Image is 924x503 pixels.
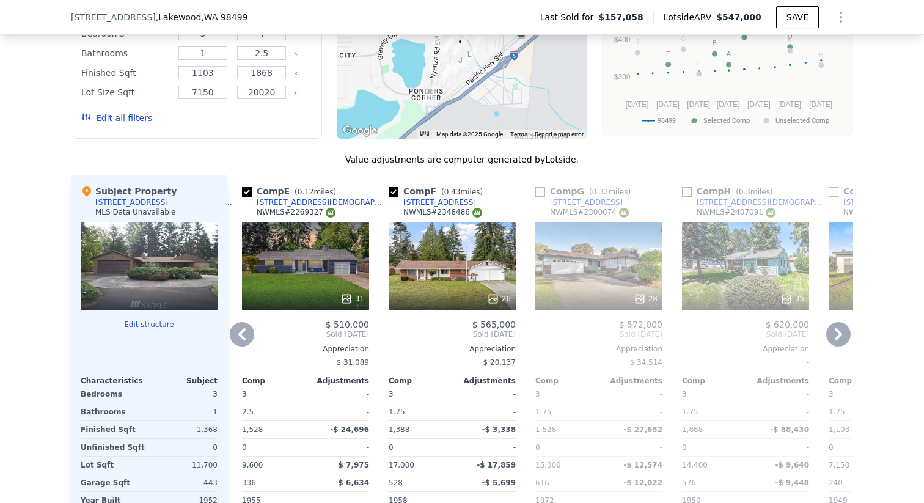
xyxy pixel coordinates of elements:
div: Appreciation [242,344,369,354]
span: -$ 5,699 [482,479,516,487]
span: 0.12 [298,188,314,196]
div: Adjustments [746,376,809,386]
span: 1,868 [682,425,703,434]
div: - [601,403,662,420]
span: ( miles) [731,188,777,196]
div: Adjustments [452,376,516,386]
span: ( miles) [290,188,341,196]
div: 2.5 [242,403,303,420]
text: A [727,50,732,57]
text: B [713,39,717,46]
text: [DATE] [809,100,832,109]
button: Keyboard shortcuts [420,131,429,136]
div: MLS Data Unavailable [95,207,176,217]
div: [STREET_ADDRESS][DEMOGRAPHIC_DATA] [257,197,384,207]
text: $300 [614,73,631,81]
span: 1,528 [242,425,263,434]
span: -$ 3,338 [482,425,516,434]
img: NWMLS Logo [619,208,629,218]
div: - [682,354,809,371]
a: [STREET_ADDRESS] [535,197,623,207]
div: 28 [634,293,658,305]
div: 1,368 [152,421,218,438]
div: - [748,403,809,420]
span: 0 [535,443,540,452]
div: [STREET_ADDRESS] [550,197,623,207]
div: NWMLS # 2341506 [843,207,922,218]
span: 17,000 [389,461,414,469]
div: Comp [682,376,746,386]
div: 1.75 [389,403,450,420]
text: G [681,35,686,42]
span: $ 34,514 [630,358,662,367]
div: 26 [487,293,511,305]
span: $ 565,000 [472,320,516,329]
span: -$ 24,696 [330,425,369,434]
span: 9,600 [242,461,263,469]
div: Comp H [682,185,778,197]
div: [STREET_ADDRESS] [403,197,476,207]
text: [DATE] [778,100,801,109]
div: 12006 Woodbine Ln SW [442,36,455,57]
div: Comp I [829,185,920,197]
div: 12415 Edgemere Dr SW [442,61,456,81]
div: Unfinished Sqft [81,439,147,456]
div: 1.75 [682,403,743,420]
span: $ 6,634 [339,479,369,487]
span: -$ 27,682 [623,425,662,434]
span: 0.32 [592,188,609,196]
div: Adjustments [306,376,369,386]
span: 336 [242,479,256,487]
span: 0 [829,443,834,452]
div: NWMLS # 2300674 [550,207,629,218]
span: 1,388 [389,425,409,434]
span: 7,150 [829,461,849,469]
span: 0 [389,443,394,452]
span: -$ 9,448 [776,479,809,487]
span: , Lakewood [156,11,248,23]
text: [DATE] [717,100,740,109]
span: 3 [829,390,834,398]
img: NWMLS Logo [472,208,482,218]
span: 0.43 [444,188,461,196]
div: 6405 118th St SW [433,24,447,45]
div: - [308,439,369,456]
span: -$ 17,859 [477,461,516,469]
span: $ 620,000 [766,320,809,329]
text: 98499 [658,117,676,125]
text: [DATE] [687,100,710,109]
div: Finished Sqft [81,64,171,81]
a: [STREET_ADDRESS][DEMOGRAPHIC_DATA] [682,197,824,207]
div: Appreciation [389,344,516,354]
span: $ 20,137 [483,358,516,367]
span: Last Sold for [540,11,599,23]
a: [STREET_ADDRESS][DEMOGRAPHIC_DATA] [242,197,384,207]
span: Sold [DATE] [242,329,369,339]
div: NWMLS # 2407091 [697,207,776,218]
span: Sold [DATE] [535,329,662,339]
div: Comp F [389,185,488,197]
button: Edit all filters [81,112,152,124]
button: Clear [293,71,298,76]
span: -$ 12,022 [623,479,662,487]
div: 443 [152,474,218,491]
div: Comp [242,376,306,386]
span: 3 [389,390,394,398]
div: Comp [535,376,599,386]
span: Sold [DATE] [389,329,516,339]
div: Subject Property [81,185,177,197]
text: $400 [614,35,631,44]
div: Finished Sqft [81,421,147,438]
span: 3 [535,390,540,398]
span: 576 [682,479,696,487]
text: J [636,38,640,45]
div: Comp [829,376,892,386]
div: - [308,403,369,420]
div: 5922 120th St SW [453,35,467,56]
div: 11,700 [152,457,218,474]
span: $157,058 [598,11,643,23]
a: [STREET_ADDRESS] [389,197,476,207]
div: Comp G [535,185,636,197]
span: ( miles) [584,188,636,196]
div: - [601,439,662,456]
